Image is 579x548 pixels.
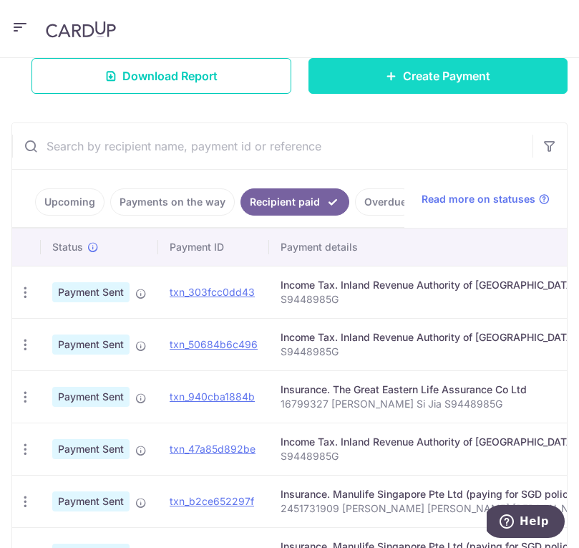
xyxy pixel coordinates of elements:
a: txn_50684b6c496 [170,338,258,350]
span: Payment Sent [52,282,130,302]
a: txn_303fcc0dd43 [170,286,255,298]
a: Recipient paid [240,188,349,216]
th: Payment ID [158,229,269,266]
a: txn_47a85d892be [170,443,256,455]
a: Download Report [31,58,291,94]
a: Create Payment [308,58,568,94]
span: Payment Sent [52,387,130,407]
iframe: Opens a widget where you can find more information [487,505,565,541]
a: Upcoming [35,188,104,216]
a: txn_b2ce652297f [170,495,254,507]
span: Payment Sent [52,335,130,355]
span: Read more on statuses [422,192,535,206]
img: CardUp [46,21,116,38]
span: Create Payment [403,67,490,85]
a: txn_940cba1884b [170,390,255,403]
a: Overdue [355,188,416,216]
span: Status [52,240,83,254]
span: Download Report [122,67,218,85]
input: Search by recipient name, payment id or reference [12,123,532,169]
span: Payment Sent [52,439,130,459]
a: Read more on statuses [422,192,550,206]
a: Payments on the way [110,188,235,216]
span: Payment Sent [52,491,130,511]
